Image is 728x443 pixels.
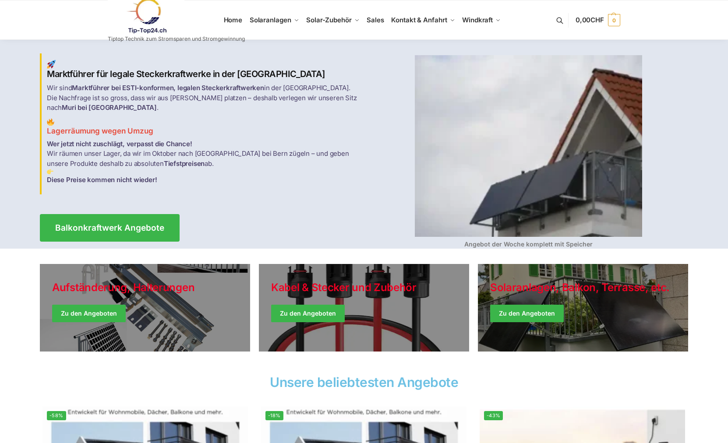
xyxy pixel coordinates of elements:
[47,169,53,175] img: Home 3
[47,139,359,185] p: Wir räumen unser Lager, da wir im Oktober nach [GEOGRAPHIC_DATA] bei Bern zügeln – und geben unse...
[47,83,359,113] p: Wir sind in der [GEOGRAPHIC_DATA]. Die Nachfrage ist so gross, dass wir aus [PERSON_NAME] platzen...
[306,16,352,24] span: Solar-Zubehör
[459,0,505,40] a: Windkraft
[576,7,620,33] a: 0,00CHF 0
[478,264,688,352] a: Winter Jackets
[47,176,157,184] strong: Diese Preise kommen nicht wieder!
[40,214,180,242] a: Balkonkraftwerk Angebote
[576,16,604,24] span: 0,00
[391,16,447,24] span: Kontakt & Anfahrt
[47,140,192,148] strong: Wer jetzt nicht zuschlägt, verpasst die Chance!
[108,36,245,42] p: Tiptop Technik zum Stromsparen und Stromgewinnung
[40,264,250,352] a: Holiday Style
[250,16,291,24] span: Solaranlagen
[303,0,363,40] a: Solar-Zubehör
[462,16,493,24] span: Windkraft
[367,16,384,24] span: Sales
[388,0,459,40] a: Kontakt & Anfahrt
[259,264,469,352] a: Holiday Style
[47,118,54,126] img: Home 2
[72,84,264,92] strong: Marktführer bei ESTI-konformen, legalen Steckerkraftwerken
[47,60,359,80] h2: Marktführer für legale Steckerkraftwerke in der [GEOGRAPHIC_DATA]
[608,14,620,26] span: 0
[47,60,56,69] img: Home 1
[590,16,604,24] span: CHF
[246,0,302,40] a: Solaranlagen
[164,159,205,168] strong: Tiefstpreisen
[47,118,359,137] h3: Lagerräumung wegen Umzug
[40,376,688,389] h2: Unsere beliebtesten Angebote
[55,224,164,232] span: Balkonkraftwerk Angebote
[363,0,388,40] a: Sales
[415,55,642,237] img: Home 4
[62,103,157,112] strong: Muri bei [GEOGRAPHIC_DATA]
[464,240,593,248] strong: Angebot der Woche komplett mit Speicher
